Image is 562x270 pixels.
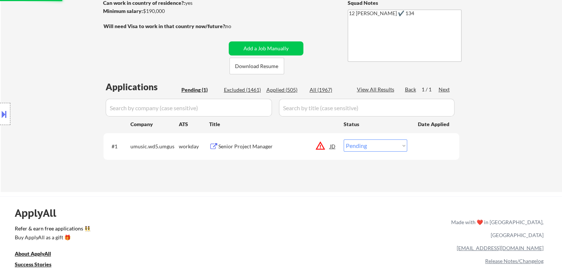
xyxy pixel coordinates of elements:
a: Success Stories [15,261,61,270]
div: View All Results [357,86,396,93]
input: Search by company (case sensitive) [106,99,272,117]
div: All (1967) [310,86,347,94]
div: Buy ApplyAll as a gift 🎁 [15,235,89,240]
div: Status [344,117,407,131]
button: Add a Job Manually [229,41,303,55]
div: Company [130,121,179,128]
u: About ApplyAll [15,250,51,257]
div: Applied (505) [266,86,303,94]
div: Excluded (1461) [224,86,261,94]
a: [EMAIL_ADDRESS][DOMAIN_NAME] [457,245,544,251]
button: Download Resume [229,58,284,74]
div: Date Applied [418,121,450,128]
button: warning_amber [315,141,326,151]
div: 1 / 1 [422,86,439,93]
div: ApplyAll [15,207,65,219]
div: Back [405,86,417,93]
u: Success Stories [15,261,51,267]
div: workday [179,143,209,150]
strong: Minimum salary: [103,8,143,14]
div: umusic.wd5.umgus [130,143,179,150]
div: Title [209,121,337,128]
input: Search by title (case sensitive) [279,99,454,117]
div: $190,000 [103,7,226,15]
div: Next [439,86,450,93]
a: Buy ApplyAll as a gift 🎁 [15,234,89,243]
div: Pending (1) [181,86,218,94]
div: no [225,23,246,30]
div: JD [329,139,337,153]
div: ATS [179,121,209,128]
div: Applications [106,82,179,91]
a: Release Notes/Changelog [485,258,544,264]
strong: Will need Visa to work in that country now/future?: [103,23,226,29]
div: Senior Project Manager [218,143,330,150]
a: Refer & earn free applications 👯‍♀️ [15,226,297,234]
div: Made with ❤️ in [GEOGRAPHIC_DATA], [GEOGRAPHIC_DATA] [448,216,544,242]
a: About ApplyAll [15,250,61,259]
